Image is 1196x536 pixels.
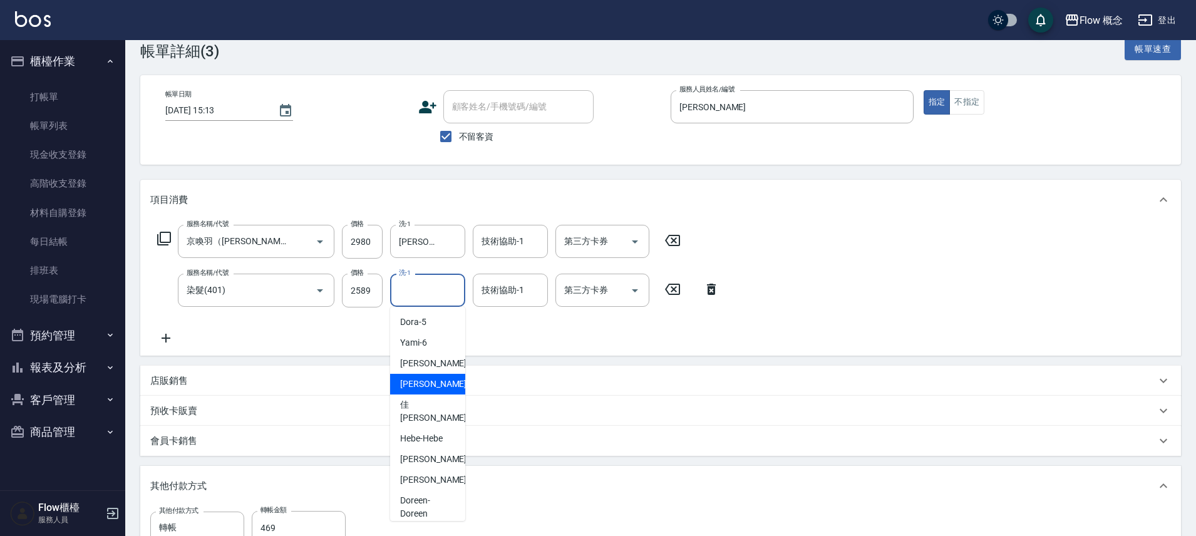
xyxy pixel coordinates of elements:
[10,501,35,526] img: Person
[140,220,1181,356] div: 項目消費
[5,140,120,169] a: 現金收支登錄
[140,366,1181,396] div: 店販銷售
[400,494,455,520] span: Doreen -Doreen
[260,505,287,515] label: 轉帳金額
[5,319,120,352] button: 預約管理
[150,480,207,493] p: 其他付款方式
[400,357,479,370] span: [PERSON_NAME] -10
[150,405,197,418] p: 預收卡販賣
[5,169,120,198] a: 高階收支登錄
[310,232,330,252] button: Open
[400,473,479,487] span: [PERSON_NAME] -99
[400,336,427,349] span: Yami -6
[400,378,479,391] span: [PERSON_NAME] -11
[5,285,120,314] a: 現場電腦打卡
[1125,38,1181,61] button: 帳單速查
[5,111,120,140] a: 帳單列表
[5,256,120,285] a: 排班表
[140,426,1181,456] div: 會員卡銷售
[351,268,364,277] label: 價格
[187,219,229,229] label: 服務名稱/代號
[5,416,120,448] button: 商品管理
[5,351,120,384] button: 報表及分析
[400,453,479,466] span: [PERSON_NAME] -16
[399,219,411,229] label: 洗-1
[459,130,494,143] span: 不留客資
[165,90,192,99] label: 帳單日期
[15,11,51,27] img: Logo
[400,398,479,425] span: 佳[PERSON_NAME] -17
[924,90,951,115] button: 指定
[400,432,443,445] span: Hebe -Hebe
[159,506,198,515] label: 其他付款方式
[140,180,1181,220] div: 項目消費
[5,227,120,256] a: 每日結帳
[150,374,188,388] p: 店販銷售
[38,514,102,525] p: 服務人員
[5,45,120,78] button: 櫃檯作業
[5,83,120,111] a: 打帳單
[625,281,645,301] button: Open
[679,85,735,94] label: 服務人員姓名/編號
[140,466,1181,506] div: 其他付款方式
[150,435,197,448] p: 會員卡銷售
[1028,8,1053,33] button: save
[150,193,188,207] p: 項目消費
[1080,13,1123,28] div: Flow 概念
[1133,9,1181,32] button: 登出
[165,100,265,121] input: YYYY/MM/DD hh:mm
[5,384,120,416] button: 客戶管理
[140,43,219,60] h3: 帳單詳細 (3)
[38,502,102,514] h5: Flow櫃檯
[1059,8,1128,33] button: Flow 概念
[949,90,984,115] button: 不指定
[625,232,645,252] button: Open
[271,96,301,126] button: Choose date, selected date is 2025-09-06
[5,198,120,227] a: 材料自購登錄
[140,396,1181,426] div: 預收卡販賣
[351,219,364,229] label: 價格
[310,281,330,301] button: Open
[187,268,229,277] label: 服務名稱/代號
[400,316,426,329] span: Dora -5
[399,268,411,277] label: 洗-1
